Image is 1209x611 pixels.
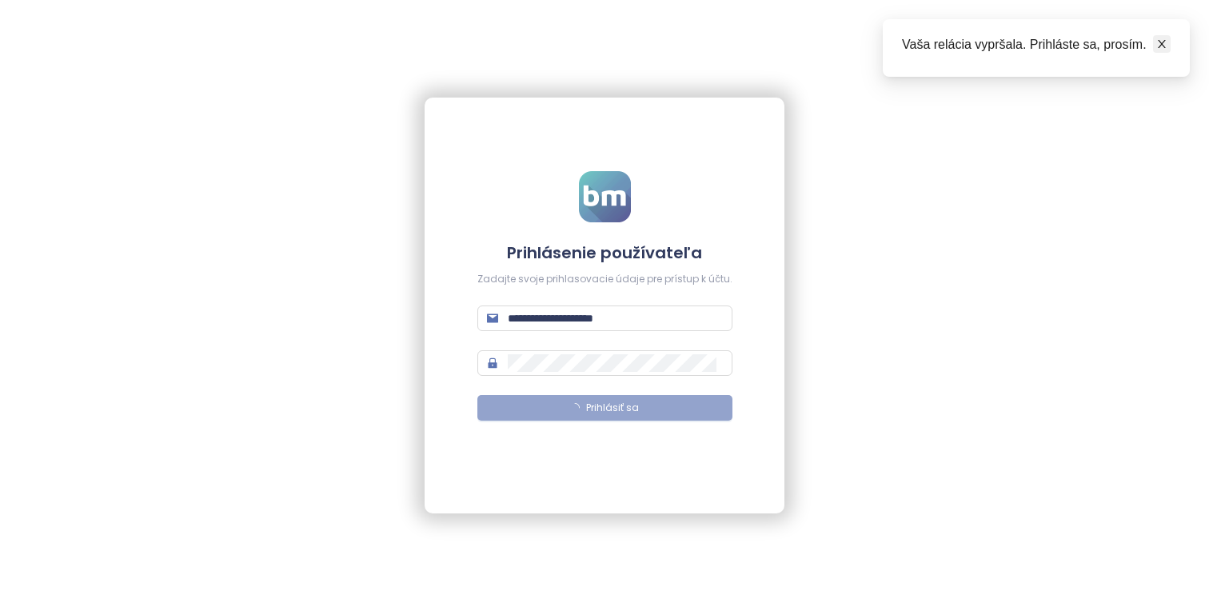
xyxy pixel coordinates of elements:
div: Zadajte svoje prihlasovacie údaje pre prístup k účtu. [477,272,732,287]
h4: Prihlásenie používateľa [477,242,732,264]
span: loading [570,403,580,413]
img: logo [579,171,631,222]
span: close [1156,38,1167,50]
span: Prihlásiť sa [586,401,639,416]
button: Prihlásiť sa [477,395,732,421]
div: Vaša relácia vypršala. Prihláste sa, prosím. [902,35,1171,54]
span: mail [487,313,498,324]
span: lock [487,357,498,369]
